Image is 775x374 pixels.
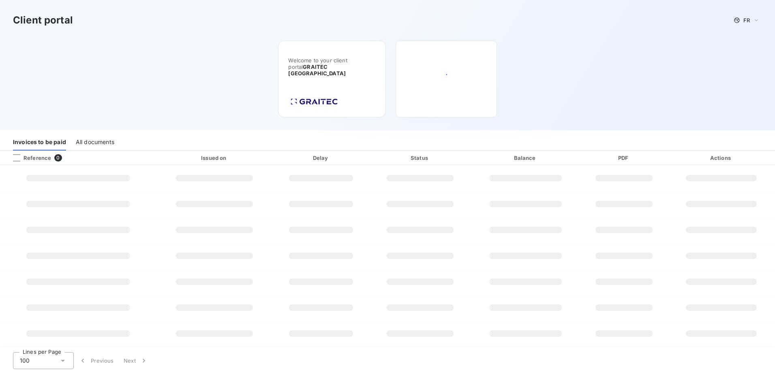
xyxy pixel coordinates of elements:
h3: Client portal [13,13,73,28]
span: Welcome to your client portal [288,57,376,76]
div: Delay [274,154,368,162]
span: 0 [54,154,62,161]
div: Actions [669,154,773,162]
div: Invoices to be paid [13,134,66,151]
div: All documents [76,134,114,151]
div: Reference [6,154,51,161]
div: Issued on [158,154,271,162]
span: FR [743,17,750,23]
div: Balance [472,154,579,162]
img: Company logo [288,96,340,107]
div: PDF [582,154,666,162]
button: Previous [74,352,119,369]
span: 100 [20,357,30,365]
button: Next [119,352,153,369]
span: GRAITEC [GEOGRAPHIC_DATA] [288,64,346,76]
div: Status [371,154,469,162]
